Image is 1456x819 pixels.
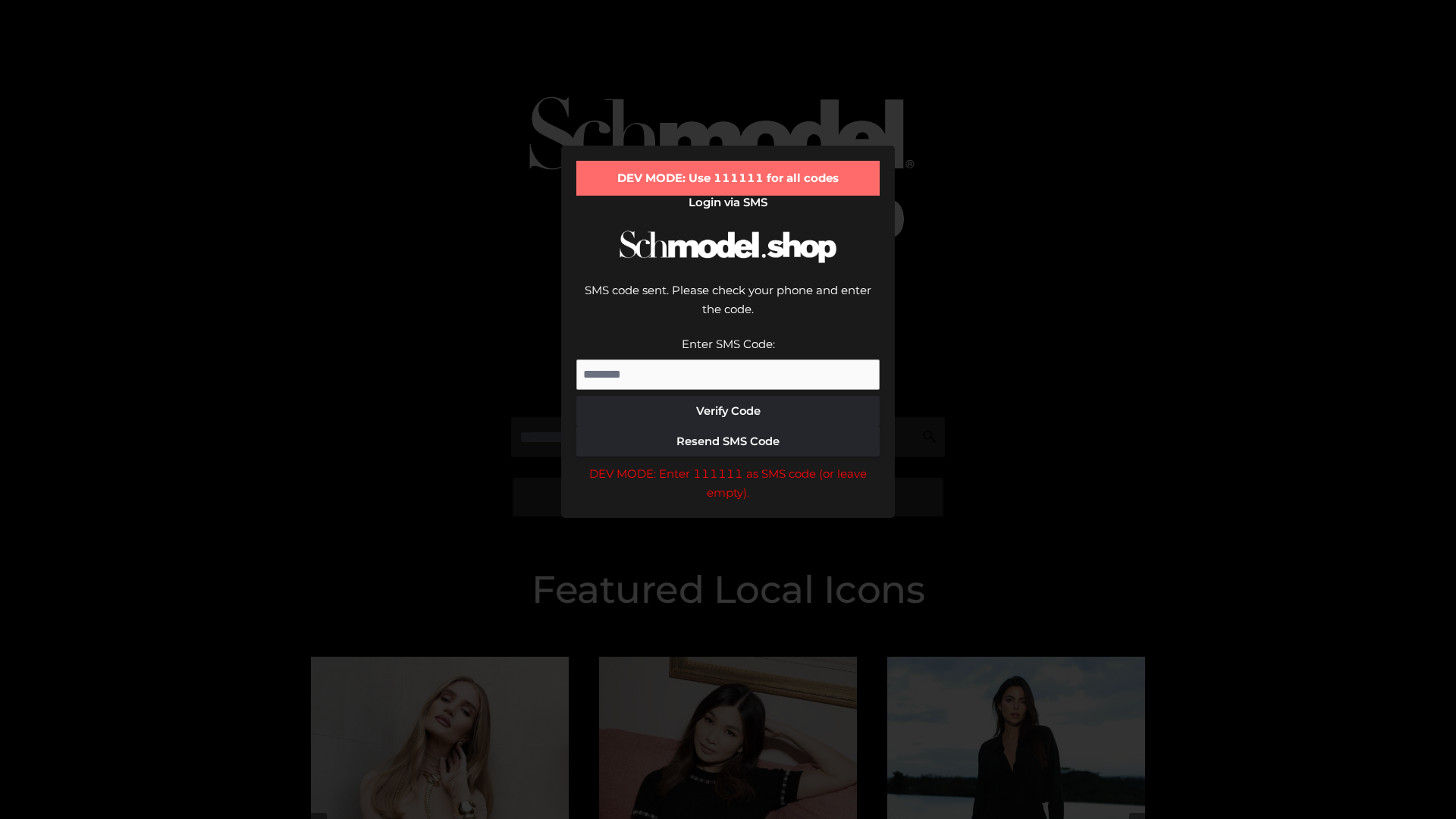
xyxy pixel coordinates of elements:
[576,396,880,426] button: Verify Code
[576,464,880,503] div: DEV MODE: Enter 111111 as SMS code (or leave empty).
[682,337,775,351] label: Enter SMS Code:
[576,426,880,457] button: Resend SMS Code
[614,217,842,277] img: Schmodel Logo
[576,161,880,196] div: DEV MODE: Use 111111 for all codes
[576,281,880,334] div: SMS code sent. Please check your phone and enter the code.
[576,196,880,209] h2: Login via SMS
